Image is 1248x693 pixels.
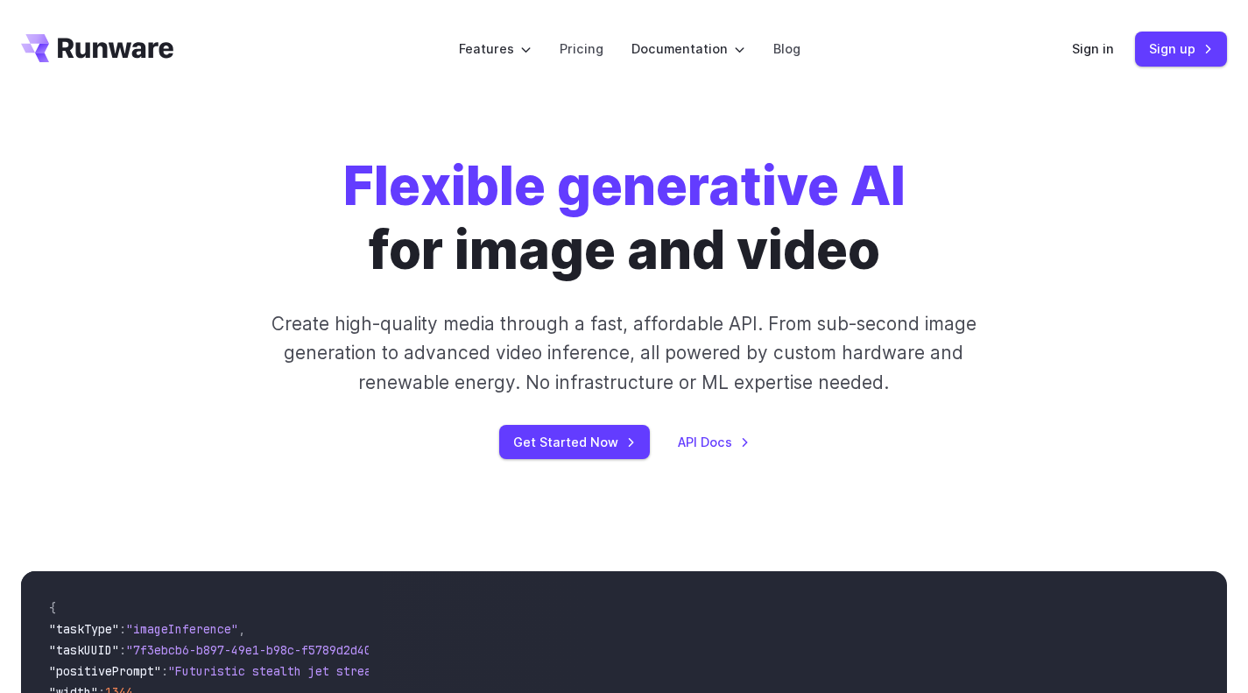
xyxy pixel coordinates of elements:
[49,621,119,637] span: "taskType"
[343,153,906,218] strong: Flexible generative AI
[126,642,392,658] span: "7f3ebcb6-b897-49e1-b98c-f5789d2d40d7"
[560,39,603,59] a: Pricing
[49,600,56,616] span: {
[126,621,238,637] span: "imageInference"
[773,39,800,59] a: Blog
[21,34,173,62] a: Go to /
[1072,39,1114,59] a: Sign in
[168,663,806,679] span: "Futuristic stealth jet streaking through a neon-lit cityscape with glowing purple exhaust"
[49,642,119,658] span: "taskUUID"
[631,39,745,59] label: Documentation
[238,621,245,637] span: ,
[459,39,532,59] label: Features
[49,663,161,679] span: "positivePrompt"
[238,309,1010,397] p: Create high-quality media through a fast, affordable API. From sub-second image generation to adv...
[343,154,906,281] h1: for image and video
[119,621,126,637] span: :
[499,425,650,459] a: Get Started Now
[678,432,750,452] a: API Docs
[119,642,126,658] span: :
[161,663,168,679] span: :
[1135,32,1227,66] a: Sign up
